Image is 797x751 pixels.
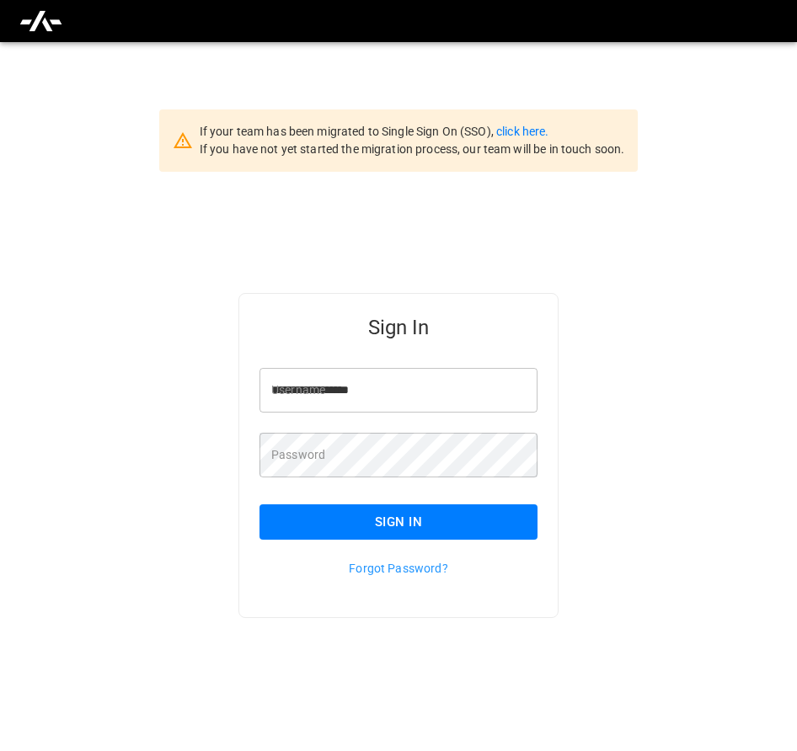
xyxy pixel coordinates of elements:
h5: Sign In [259,314,538,341]
span: If your team has been migrated to Single Sign On (SSO), [200,125,496,138]
span: If you have not yet started the migration process, our team will be in touch soon. [200,142,625,156]
button: Sign In [259,504,538,540]
p: Forgot Password? [259,560,538,577]
img: ampcontrol.io logo [19,5,63,37]
a: click here. [496,125,548,138]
